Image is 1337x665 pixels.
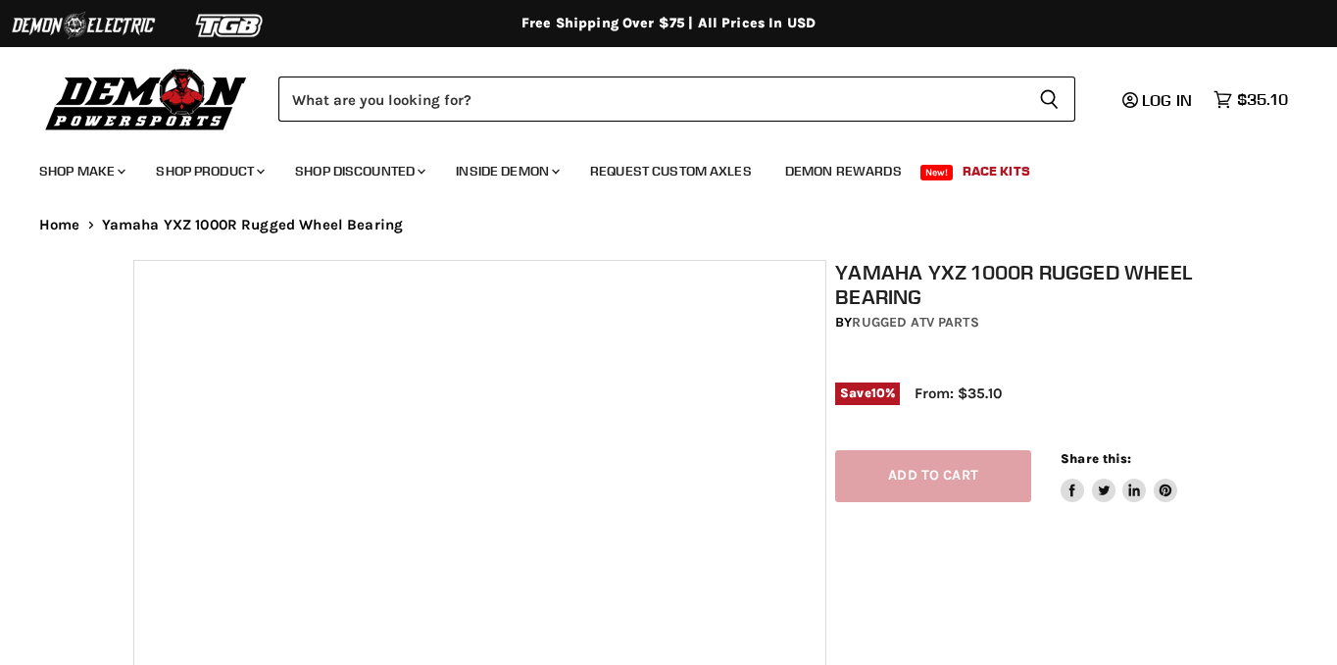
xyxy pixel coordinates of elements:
[575,151,767,191] a: Request Custom Axles
[1237,90,1288,109] span: $35.10
[770,151,916,191] a: Demon Rewards
[39,64,254,133] img: Demon Powersports
[278,77,1075,122] form: Product
[915,384,1002,402] span: From: $35.10
[1023,77,1075,122] button: Search
[39,217,80,233] a: Home
[102,217,404,233] span: Yamaha YXZ 1000R Rugged Wheel Bearing
[835,383,900,404] span: Save %
[1204,85,1298,114] a: $35.10
[280,151,437,191] a: Shop Discounted
[10,7,157,44] img: Demon Electric Logo 2
[25,151,137,191] a: Shop Make
[920,165,954,180] span: New!
[1114,91,1204,109] a: Log in
[1061,450,1177,502] aside: Share this:
[948,151,1045,191] a: Race Kits
[835,312,1213,333] div: by
[441,151,571,191] a: Inside Demon
[852,314,978,331] a: Rugged ATV Parts
[871,385,885,400] span: 10
[835,260,1213,309] h1: Yamaha YXZ 1000R Rugged Wheel Bearing
[1142,90,1192,110] span: Log in
[157,7,304,44] img: TGB Logo 2
[278,77,1023,122] input: Search
[141,151,276,191] a: Shop Product
[1061,451,1131,466] span: Share this:
[25,143,1283,191] ul: Main menu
